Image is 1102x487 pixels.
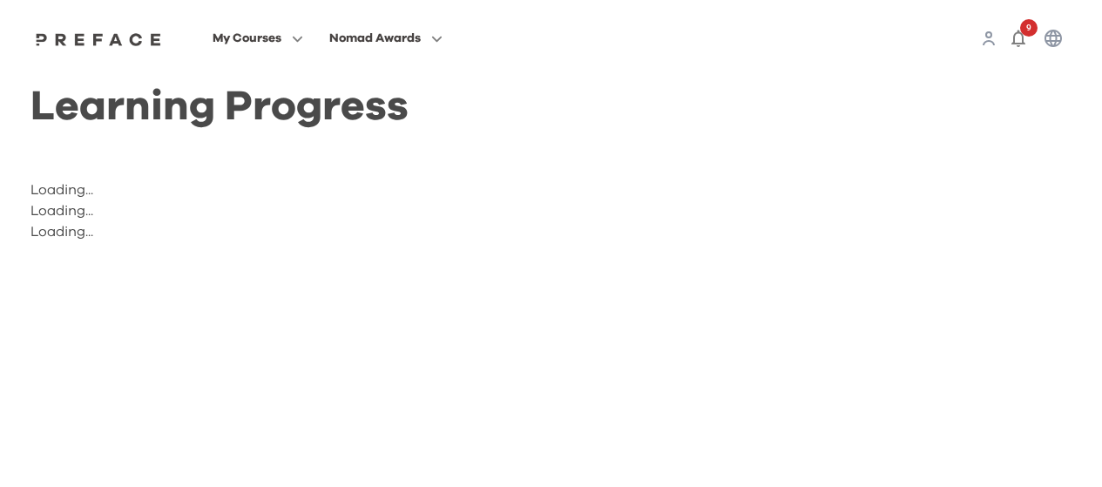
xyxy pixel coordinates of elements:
button: My Courses [207,27,308,50]
img: Preface Logo [31,32,166,46]
a: Preface Logo [31,31,166,45]
p: Loading... [30,200,707,221]
button: 9 [1001,21,1036,56]
h1: Learning Progress [30,98,707,117]
span: 9 [1020,19,1038,37]
p: Loading... [30,221,707,242]
button: Nomad Awards [324,27,448,50]
span: My Courses [213,28,281,49]
span: Nomad Awards [329,28,421,49]
p: Loading... [30,179,707,200]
